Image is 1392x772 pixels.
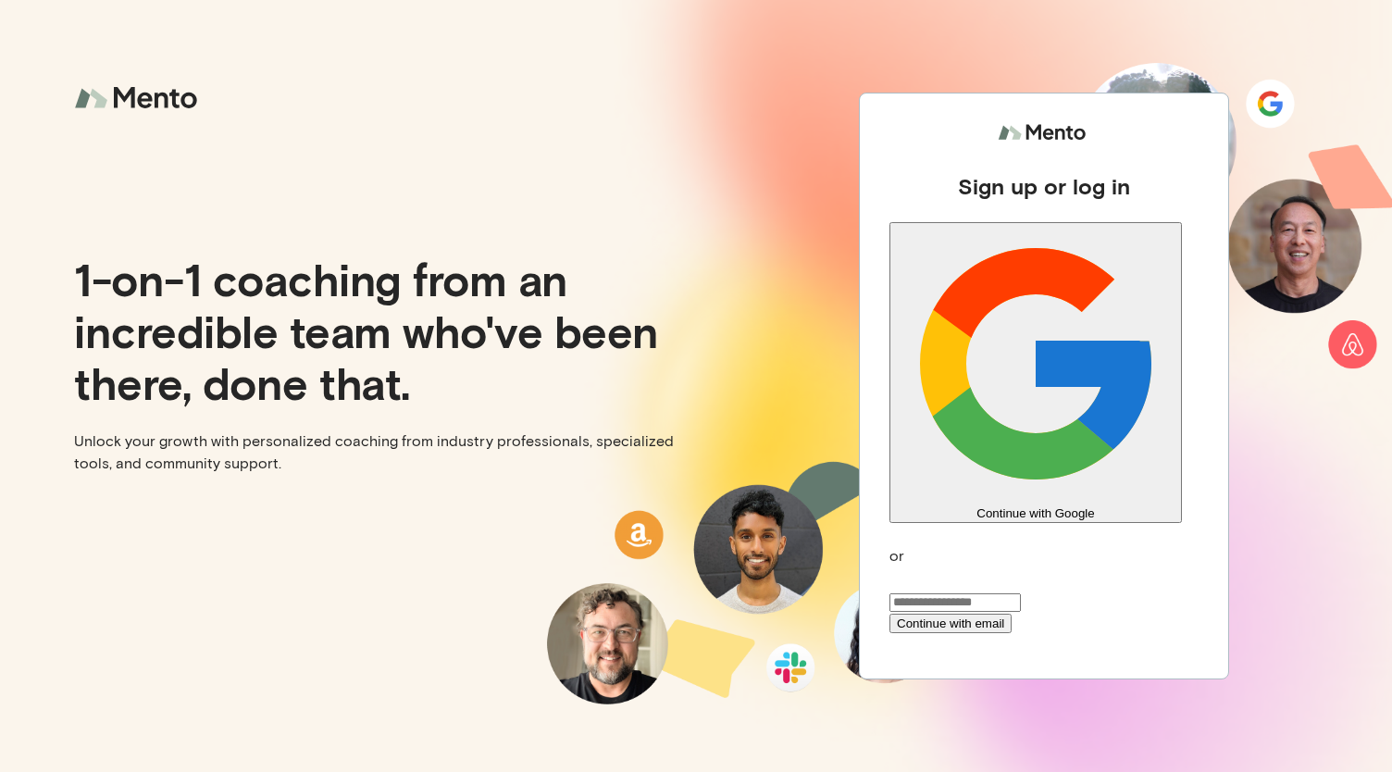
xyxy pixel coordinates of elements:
span: Continue with Google [976,506,1094,520]
button: Continue with email [889,614,1012,633]
img: logo.svg [998,116,1090,150]
div: Sign up or log in [958,172,1130,200]
div: or [889,545,1199,567]
img: logo [74,74,204,123]
button: Continue with Google [889,222,1182,523]
p: 1-on-1 coaching from an incredible team who've been there, done that. [74,253,681,408]
p: Unlock your growth with personalized coaching from industry professionals, specialized tools, and... [74,430,681,475]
